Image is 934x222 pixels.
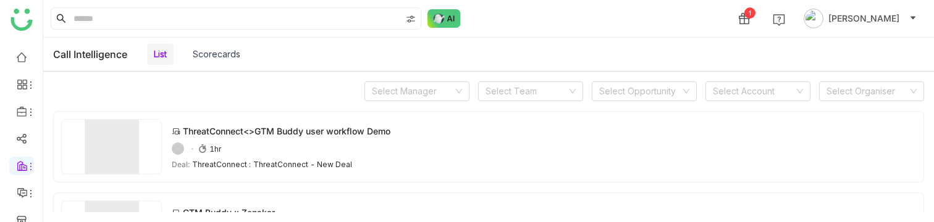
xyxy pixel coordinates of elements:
[804,9,823,28] img: avatar
[183,125,390,138] div: ThreatConnect<>GTM Buddy user workflow Demo
[801,9,919,28] button: [PERSON_NAME]
[53,48,127,60] div: Call Intelligence
[209,144,221,154] span: 1hr
[192,160,251,169] span: ThreatConnect :
[183,206,275,219] div: GTM Buddy x Zenskar
[406,14,416,24] img: search-type.svg
[61,119,162,175] img: Document
[172,160,190,169] span: Deal:
[193,49,240,59] a: Scorecards
[427,9,461,28] img: ask-buddy-normal.svg
[253,160,352,169] span: ThreatConnect - New Deal
[773,14,785,26] img: help.svg
[828,12,899,25] span: [PERSON_NAME]
[11,9,33,31] img: logo
[744,7,755,18] div: 1
[154,49,167,59] a: List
